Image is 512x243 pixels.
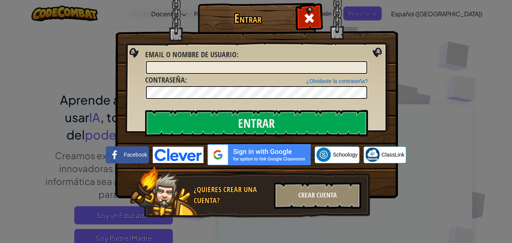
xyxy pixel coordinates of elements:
span: Email o Nombre de usuario [145,49,236,60]
img: schoology.png [316,147,331,162]
span: Contraseña [145,75,185,85]
img: clever-logo-blue.png [153,147,204,163]
img: facebook_small.png [108,147,122,162]
label: : [145,75,187,86]
span: Facebook [124,151,147,158]
div: Crear Cuenta [274,182,361,209]
a: ¿Olvidaste la contraseña? [306,78,368,84]
span: Schoology [333,151,357,158]
label: : [145,49,238,60]
img: classlink-logo-small.png [365,147,380,162]
input: Entrar [145,110,368,136]
h1: Entrar [200,12,296,25]
span: ClassLink [382,151,405,158]
div: ¿Quieres crear una cuenta? [194,184,269,206]
img: gplus_sso_button2.svg [207,144,311,165]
